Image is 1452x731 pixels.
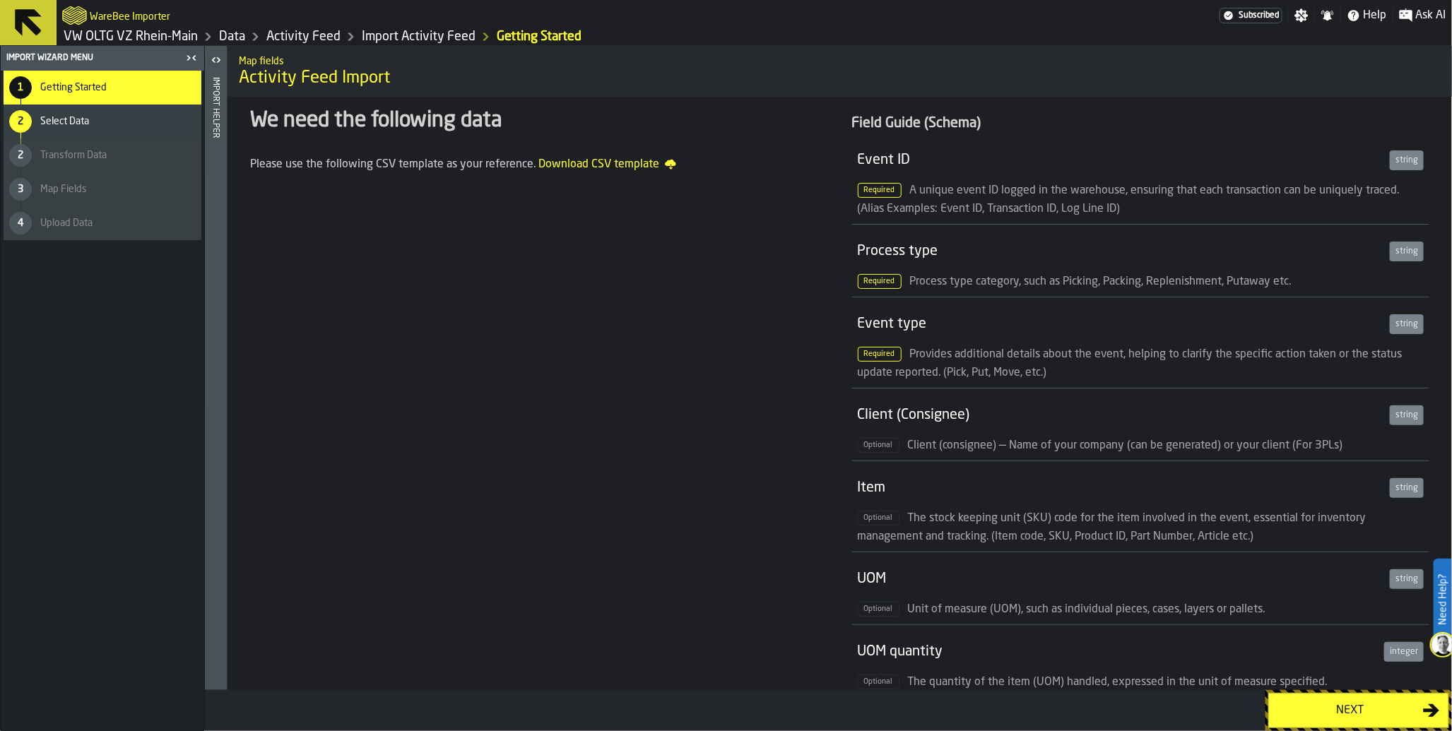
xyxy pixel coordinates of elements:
label: Need Help? [1435,560,1451,639]
span: Ask AI [1416,7,1446,24]
span: Please use the following CSV template as your reference. [250,159,536,170]
span: Optional [858,511,899,525]
a: link-to-/wh/i/44979e6c-6f66-405e-9874-c1e29f02a54a/data [219,29,245,44]
div: title-Activity Feed Import [228,46,1452,97]
a: logo-header [62,3,87,28]
a: link-to-/wh/i/44979e6c-6f66-405e-9874-c1e29f02a54a [64,29,198,44]
span: Required [858,274,902,289]
div: 1 [9,76,32,99]
div: 2 [9,144,32,167]
button: button-Next [1268,693,1449,728]
span: Transform Data [40,150,107,161]
span: Required [858,347,902,362]
label: button-toggle-Ask AI [1393,7,1452,24]
span: A unique event ID logged in the warehouse, ensuring that each transaction can be uniquely traced.... [858,185,1400,215]
span: Map Fields [40,184,87,195]
span: Optional [858,438,899,453]
a: link-to-/wh/i/44979e6c-6f66-405e-9874-c1e29f02a54a/import/activity/8ac64ac1-5c44-4e1e-bd8b-ab41b9... [497,29,582,44]
div: Item [858,478,1385,498]
span: Provides additional details about the event, helping to clarify the specific action taken or the ... [858,349,1403,379]
span: Optional [858,674,899,689]
a: link-to-/wh/i/44979e6c-6f66-405e-9874-c1e29f02a54a/data/activity [266,29,341,44]
span: Select Data [40,116,89,127]
div: string [1390,478,1424,498]
span: Getting Started [40,82,107,93]
label: button-toggle-Help [1341,7,1393,24]
div: Import Wizard Menu [4,53,182,63]
h2: Sub Title [239,53,1441,67]
div: Client (Consignee) [858,405,1385,425]
div: Event ID [858,150,1385,170]
div: UOM [858,569,1385,589]
span: Required [858,183,902,198]
h2: Sub Title [90,8,170,23]
label: button-toggle-Notifications [1315,8,1340,23]
div: Import Helper [211,74,221,687]
span: Unit of measure (UOM), such as individual pieces, cases, layers or pallets. [908,604,1265,615]
span: Optional [858,602,899,617]
div: Menu Subscription [1220,8,1282,23]
label: button-toggle-Open [206,49,226,74]
div: 4 [9,212,32,234]
div: string [1390,569,1424,589]
span: Activity Feed Import [239,67,1441,90]
span: The stock keeping unit (SKU) code for the item involved in the event, essential for inventory man... [858,513,1367,542]
span: Download CSV template [538,156,676,173]
header: Import Helper [205,46,227,690]
label: button-toggle-Settings [1289,8,1314,23]
span: Process type category, such as Picking, Packing, Replenishment, Putaway etc. [910,276,1292,287]
div: string [1390,405,1424,425]
div: 2 [9,110,32,133]
li: menu Getting Started [4,71,201,105]
div: 3 [9,178,32,201]
div: string [1390,314,1424,334]
span: Subscribed [1239,11,1279,20]
div: string [1390,242,1424,261]
div: integer [1384,642,1424,662]
a: Download CSV template [538,156,676,174]
header: Import Wizard Menu [1,46,204,71]
label: button-toggle-Close me [182,49,201,66]
span: Help [1364,7,1387,24]
div: We need the following data [250,108,828,133]
nav: Breadcrumb [62,28,755,45]
a: link-to-/wh/i/44979e6c-6f66-405e-9874-c1e29f02a54a/import/activity/ [362,29,476,44]
li: menu Select Data [4,105,201,138]
div: Event type [858,314,1385,334]
li: menu Upload Data [4,206,201,240]
li: menu Transform Data [4,138,201,172]
li: menu Map Fields [4,172,201,206]
span: The quantity of the item (UOM) handled, expressed in the unit of measure specified. [908,677,1328,688]
div: UOM quantity [858,642,1379,662]
div: Next [1277,702,1423,719]
a: link-to-/wh/i/44979e6c-6f66-405e-9874-c1e29f02a54a/settings/billing [1220,8,1282,23]
div: Process type [858,242,1385,261]
div: Field Guide (Schema) [852,114,1430,133]
span: Client (consignee) — Name of your company (can be generated) or your client (For 3PLs) [908,440,1343,451]
div: string [1390,150,1424,170]
span: Upload Data [40,218,93,229]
